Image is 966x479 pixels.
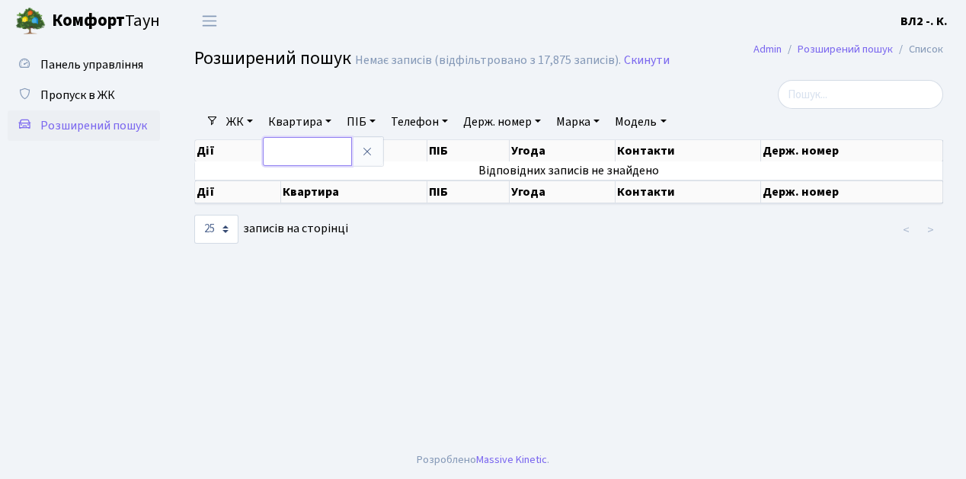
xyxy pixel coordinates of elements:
th: Угода [510,180,616,203]
a: Скинути [624,53,670,68]
th: Контакти [616,180,761,203]
a: Пропуск в ЖК [8,80,160,110]
a: ВЛ2 -. К. [900,12,948,30]
a: Телефон [385,109,454,135]
select: записів на сторінці [194,215,238,244]
input: Пошук... [778,80,943,109]
span: Таун [52,8,160,34]
li: Список [893,41,943,58]
a: ПІБ [341,109,382,135]
div: Розроблено . [417,452,549,468]
span: Розширений пошук [194,45,351,72]
th: Держ. номер [761,140,943,161]
th: Держ. номер [761,180,943,203]
a: Держ. номер [457,109,547,135]
b: ВЛ2 -. К. [900,13,948,30]
button: Переключити навігацію [190,8,229,34]
a: Модель [609,109,672,135]
th: Угода [510,140,616,161]
span: Розширений пошук [40,117,147,134]
img: logo.png [15,6,46,37]
span: Пропуск в ЖК [40,87,115,104]
b: Комфорт [52,8,125,33]
span: Панель управління [40,56,143,73]
a: Панель управління [8,49,160,80]
td: Відповідних записів не знайдено [195,161,943,180]
a: Massive Kinetic [476,452,547,468]
th: Контакти [616,140,761,161]
th: ПІБ [427,180,510,203]
a: Admin [753,41,782,57]
a: Квартира [262,109,337,135]
a: Марка [550,109,606,135]
a: Розширений пошук [798,41,893,57]
a: Розширений пошук [8,110,160,141]
nav: breadcrumb [731,34,966,65]
th: Дії [195,140,281,161]
div: Немає записів (відфільтровано з 17,875 записів). [355,53,621,68]
label: записів на сторінці [194,215,348,244]
a: ЖК [220,109,259,135]
th: ПІБ [427,140,510,161]
th: Дії [195,180,281,203]
th: Квартира [281,180,427,203]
